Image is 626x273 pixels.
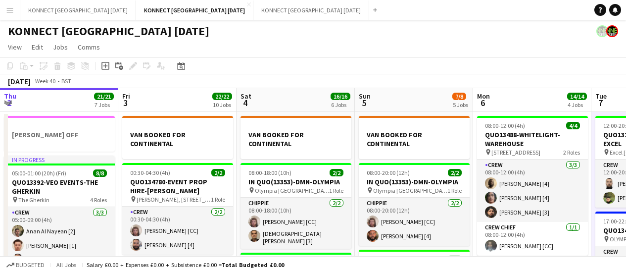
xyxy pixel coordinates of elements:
app-job-card: 00:30-04:30 (4h)2/2QUO134780-EVENT PROP HIRE-[PERSON_NAME] [PERSON_NAME], [STREET_ADDRESS]1 RoleC... [122,163,233,255]
span: 08:00-18:00 (10h) [248,169,291,176]
span: Total Budgeted £0.00 [222,261,284,269]
button: Budgeted [5,260,46,271]
button: KONNECT [GEOGRAPHIC_DATA] [DATE] [20,0,136,20]
span: Week 40 [33,77,57,85]
app-job-card: 08:00-12:00 (4h)4/4QUO13488-WHITELIGHT-WAREHOUSE [STREET_ADDRESS]2 RolesCrew3/308:00-12:00 (4h)[P... [477,116,588,256]
app-job-card: VAN BOOKED FOR CONTINENTAL [241,116,351,159]
span: 7/8 [452,93,466,100]
app-job-card: 08:00-20:00 (12h)2/2IN QUO(13353)-DMN-OLYMPIA Olympia [GEOGRAPHIC_DATA]1 RoleCHIPPIE2/208:00-20:0... [359,163,470,246]
app-card-role: CHIPPIE2/208:00-20:00 (12h)[PERSON_NAME] [CC][PERSON_NAME] [4] [359,198,470,246]
span: 2/2 [330,169,343,176]
span: Mon [477,92,490,101]
a: Edit [28,41,47,54]
app-user-avatar: Konnect 24hr EMERGENCY NR* [606,25,618,37]
span: The Gherkin [18,196,49,204]
span: Thu [4,92,16,101]
h3: QUO13392-VEO EVENTS-THE GHERKIN [4,178,115,196]
span: Budgeted [16,262,45,269]
app-card-role: Crew Chief1/108:00-12:00 (4h)[PERSON_NAME] [CC] [477,222,588,256]
div: Salary £0.00 + Expenses £0.00 + Subsistence £0.00 = [87,261,284,269]
span: 4 [239,97,251,109]
span: 1 Role [447,187,462,194]
span: 7 [594,97,607,109]
div: 5 Jobs [453,101,468,109]
span: 1 Role [329,187,343,194]
div: In progress [4,156,115,164]
app-job-card: VAN BOOKED FOR CONTINENTAL [359,116,470,159]
span: Fri [122,92,130,101]
span: Olympia [GEOGRAPHIC_DATA] [373,187,447,194]
span: 16/16 [331,93,350,100]
span: 3 [121,97,130,109]
span: Sun [359,92,371,101]
span: 2 [2,97,16,109]
app-card-role: Crew3/305:00-09:00 (4h)Anan Al Nayean [2][PERSON_NAME] [1][PERSON_NAME] [4] [4,207,115,270]
h3: VAN BOOKED FOR CONTINENTAL [241,130,351,148]
span: 2/2 [211,169,225,176]
app-user-avatar: Konnect 24hr EMERGENCY NR* [596,25,608,37]
span: Comms [78,43,100,52]
span: 08:00-20:00 (12h) [367,169,410,176]
span: Olympia [GEOGRAPHIC_DATA] [255,187,329,194]
span: 5 [357,97,371,109]
span: 4/4 [566,122,580,129]
button: KONNECT [GEOGRAPHIC_DATA] [DATE] [136,0,253,20]
app-card-role: Crew3/308:00-12:00 (4h)[PERSON_NAME] [4][PERSON_NAME] [4][PERSON_NAME] [3] [477,160,588,222]
span: 00:30-04:30 (4h) [130,169,170,176]
h1: KONNECT [GEOGRAPHIC_DATA] [DATE] [8,24,209,39]
span: 8/8 [93,169,107,177]
div: 4 Jobs [568,101,586,109]
app-card-role: Crew2/200:30-04:30 (4h)[PERSON_NAME] [CC][PERSON_NAME] [4] [122,207,233,255]
div: 6 Jobs [331,101,350,109]
span: Jobs [53,43,68,52]
h3: VAN BOOKED FOR CONTINENTAL [359,130,470,148]
div: [DATE] [8,76,31,86]
span: All jobs [54,261,78,269]
span: 14/14 [567,93,587,100]
h3: VAN BOOKED FOR CONTINENTAL [122,130,233,148]
span: 21/21 [94,93,114,100]
div: 10 Jobs [213,101,232,109]
span: 2/2 [448,169,462,176]
button: KONNECT [GEOGRAPHIC_DATA] [DATE] [253,0,369,20]
a: View [4,41,26,54]
h3: [PERSON_NAME] OFF [4,130,115,139]
h3: QUO134780-EVENT PROP HIRE-[PERSON_NAME] [122,177,233,195]
h3: QUO13488-WHITELIGHT-WAREHOUSE [477,130,588,148]
span: 05:00-01:00 (20h) (Fri) [12,169,66,177]
span: 08:00-12:00 (4h) [485,122,525,129]
a: Comms [74,41,104,54]
span: [STREET_ADDRESS] [491,149,540,156]
span: 22/22 [212,93,232,100]
h3: IN QUO(13353)-DMN-OLYMPIA [241,177,351,186]
span: [PERSON_NAME], [STREET_ADDRESS] [137,196,211,203]
span: Sat [241,92,251,101]
span: 4 Roles [90,196,107,204]
h3: IN QUO(13353)-DMN-OLYMPIA [359,177,470,186]
app-job-card: VAN BOOKED FOR CONTINENTAL [122,116,233,159]
span: View [8,43,22,52]
app-job-card: [PERSON_NAME] OFF [4,116,115,152]
span: 2 Roles [563,149,580,156]
div: BST [61,77,71,85]
span: Tue [595,92,607,101]
app-card-role: CHIPPIE2/208:00-18:00 (10h)[PERSON_NAME] [CC][DEMOGRAPHIC_DATA][PERSON_NAME] [3] [241,198,351,249]
app-job-card: 08:00-18:00 (10h)2/2IN QUO(13353)-DMN-OLYMPIA Olympia [GEOGRAPHIC_DATA]1 RoleCHIPPIE2/208:00-18:0... [241,163,351,249]
span: 6 [476,97,490,109]
a: Jobs [49,41,72,54]
span: 1 Role [211,196,225,203]
div: 7 Jobs [95,101,113,109]
span: Edit [32,43,43,52]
